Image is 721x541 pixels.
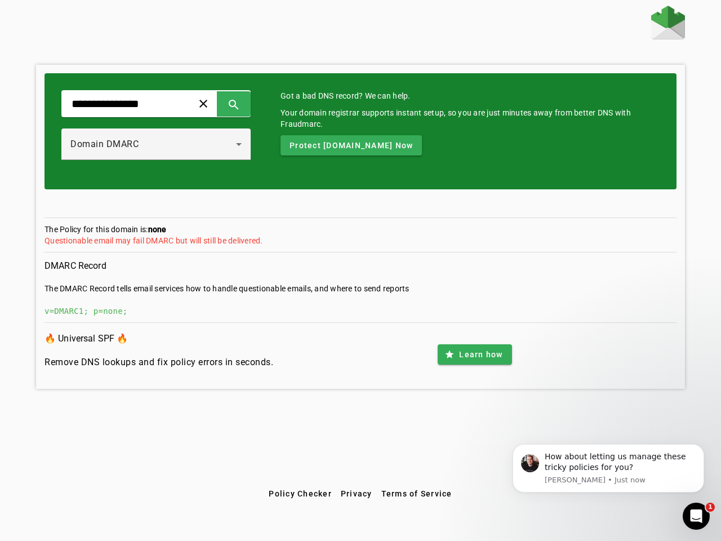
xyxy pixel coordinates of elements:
div: The DMARC Record tells email services how to handle questionable emails, and where to send reports [44,283,677,294]
span: Domain DMARC [70,139,139,149]
button: Terms of Service [377,484,457,504]
iframe: Intercom notifications message [496,427,721,511]
iframe: Intercom live chat [683,503,710,530]
mat-card-title: Got a bad DNS record? We can help. [281,90,660,101]
a: Home [651,6,685,42]
button: Learn how [438,344,511,365]
span: Policy Checker [269,489,332,498]
div: Your domain registrar supports instant setup, so you are just minutes away from better DNS with F... [281,107,660,130]
span: Terms of Service [381,489,452,498]
button: Privacy [336,484,377,504]
h3: DMARC Record [44,258,677,274]
span: Privacy [341,489,372,498]
span: Protect [DOMAIN_NAME] Now [290,140,413,151]
strong: none [148,225,167,234]
button: Protect [DOMAIN_NAME] Now [281,135,422,156]
h3: 🔥 Universal SPF 🔥 [44,331,273,347]
img: Fraudmarc Logo [651,6,685,39]
div: v=DMARC1; p=none; [44,305,677,317]
span: 1 [706,503,715,512]
button: Policy Checker [264,484,336,504]
section: The Policy for this domain is: [44,224,677,252]
h4: Remove DNS lookups and fix policy errors in seconds. [44,356,273,369]
div: Questionable email may fail DMARC but will still be delivered. [44,235,677,246]
span: Learn how [459,349,502,360]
